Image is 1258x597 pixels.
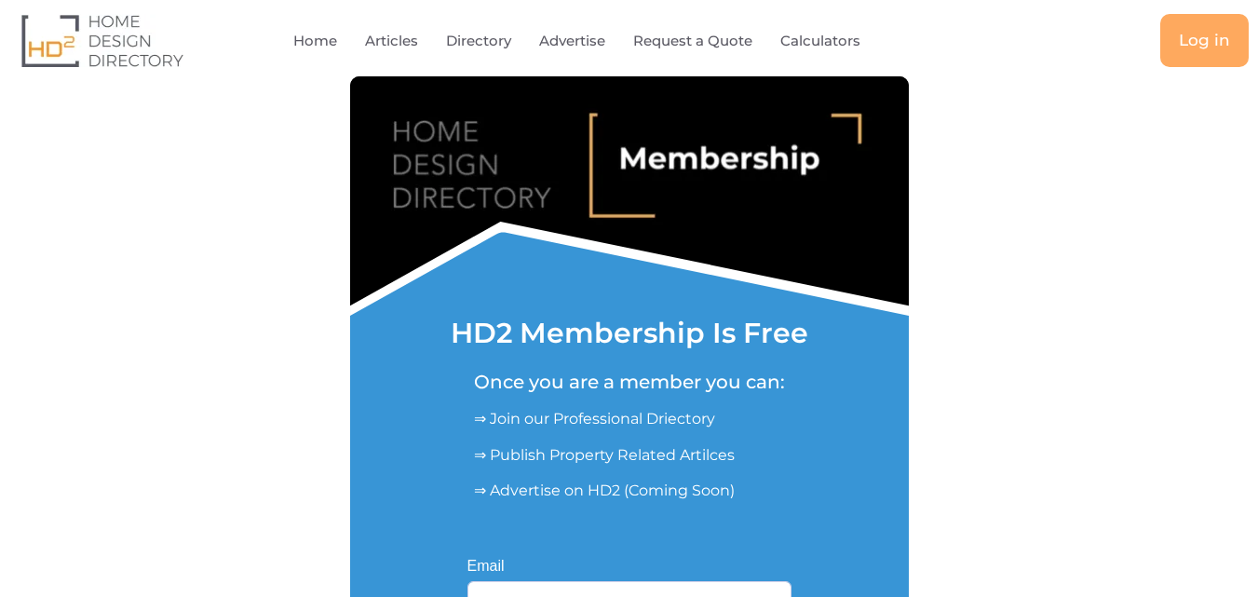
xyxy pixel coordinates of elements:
a: Calculators [780,20,860,62]
span: Log in [1179,33,1230,48]
a: Articles [365,20,418,62]
h1: HD2 Membership Is Free [451,319,808,347]
p: ⇒ Join our Professional Driectory [474,408,785,430]
a: Request a Quote [633,20,752,62]
nav: Menu [257,20,939,62]
p: ⇒ Publish Property Related Artilces [474,444,785,467]
a: Log in [1160,14,1249,67]
h5: Once you are a member you can: [474,371,785,393]
p: ⇒ Advertise on HD2 (Coming Soon) [474,480,785,502]
label: Email [467,559,505,574]
a: Directory [446,20,511,62]
a: Advertise [539,20,605,62]
a: Home [293,20,337,62]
